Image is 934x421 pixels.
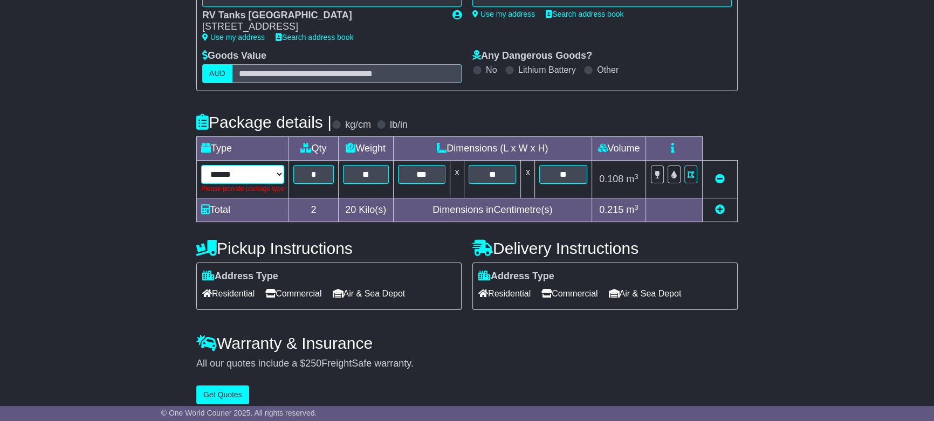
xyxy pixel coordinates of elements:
td: Weight [338,137,393,161]
div: All our quotes include a $ FreightSafe warranty. [196,358,738,370]
div: RV Tanks [GEOGRAPHIC_DATA] [202,10,442,22]
td: Total [197,198,289,222]
h4: Warranty & Insurance [196,334,738,352]
td: Kilo(s) [338,198,393,222]
button: Get Quotes [196,385,249,404]
span: Air & Sea Depot [333,285,406,302]
a: Use my address [472,10,535,18]
span: 250 [305,358,321,369]
h4: Package details | [196,113,332,131]
td: Qty [289,137,339,161]
label: Any Dangerous Goods? [472,50,592,62]
span: Commercial [265,285,321,302]
label: Other [597,65,619,75]
a: Remove this item [715,174,725,184]
td: Dimensions in Centimetre(s) [393,198,592,222]
div: Please provide package type [201,184,284,194]
td: Dimensions (L x W x H) [393,137,592,161]
label: kg/cm [345,119,371,131]
span: Residential [478,285,531,302]
span: Air & Sea Depot [609,285,682,302]
label: Lithium Battery [518,65,576,75]
a: Use my address [202,33,265,42]
span: Commercial [541,285,598,302]
span: 0.215 [599,204,623,215]
div: [STREET_ADDRESS] [202,21,442,33]
td: Type [197,137,289,161]
h4: Pickup Instructions [196,239,462,257]
span: 0.108 [599,174,623,184]
a: Search address book [276,33,353,42]
span: Residential [202,285,255,302]
a: Add new item [715,204,725,215]
h4: Delivery Instructions [472,239,738,257]
td: 2 [289,198,339,222]
td: x [450,161,464,198]
label: lb/in [390,119,408,131]
sup: 3 [634,203,638,211]
label: AUD [202,64,232,83]
label: No [486,65,497,75]
label: Address Type [478,271,554,282]
span: m [626,204,638,215]
span: © One World Courier 2025. All rights reserved. [161,409,317,417]
td: Volume [592,137,645,161]
span: 20 [345,204,356,215]
sup: 3 [634,172,638,181]
label: Address Type [202,271,278,282]
span: m [626,174,638,184]
a: Search address book [546,10,623,18]
td: x [521,161,535,198]
label: Goods Value [202,50,266,62]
